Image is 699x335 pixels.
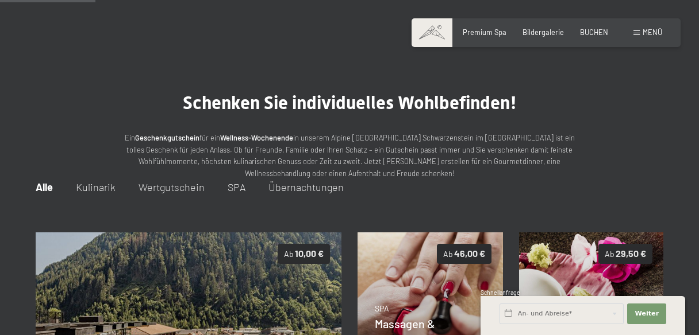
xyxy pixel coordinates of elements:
a: BUCHEN [580,28,608,37]
strong: Geschenkgutschein [135,133,199,142]
a: Premium Spa [463,28,506,37]
span: Weiter [635,309,659,318]
p: Ein für ein in unserem Alpine [GEOGRAPHIC_DATA] Schwarzenstein im [GEOGRAPHIC_DATA] ist ein tolle... [120,132,579,179]
a: Bildergalerie [523,28,564,37]
span: Schnellanfrage [481,289,520,296]
button: Weiter [627,303,666,324]
span: Menü [643,28,662,37]
span: Schenken Sie individuelles Wohlbefinden! [183,92,517,114]
strong: Wellness-Wochenende [220,133,293,142]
